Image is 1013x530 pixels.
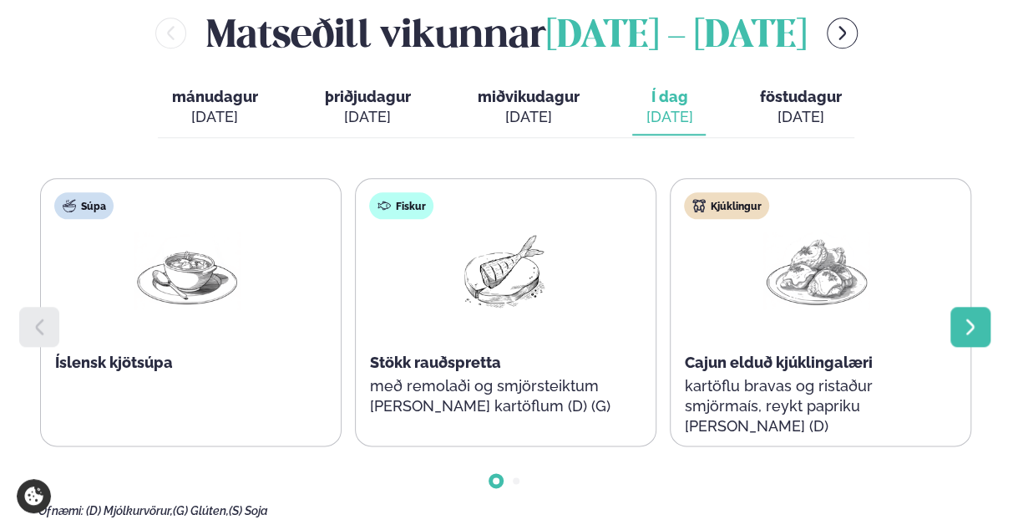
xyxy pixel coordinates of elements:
[171,88,257,105] span: mánudagur
[646,107,692,127] div: [DATE]
[17,479,51,513] a: Cookie settings
[38,504,83,517] span: Ofnæmi:
[684,376,950,436] p: kartöflu bravas og ristaður smjörmaís, reykt papriku [PERSON_NAME] (D)
[85,504,172,517] span: (D) Mjólkurvörur,
[493,477,499,484] span: Go to slide 1
[759,107,841,127] div: [DATE]
[684,354,872,371] span: Cajun elduð kjúklingalæri
[63,199,76,212] img: soup.svg
[311,80,423,135] button: þriðjudagur [DATE]
[54,192,114,219] div: Súpa
[746,80,854,135] button: föstudagur [DATE]
[158,80,271,135] button: mánudagur [DATE]
[763,232,870,310] img: Chicken-thighs.png
[324,107,410,127] div: [DATE]
[827,18,858,48] button: menu-btn-right
[692,199,706,212] img: chicken.svg
[463,80,592,135] button: miðvikudagur [DATE]
[759,88,841,105] span: föstudagur
[155,18,186,48] button: menu-btn-left
[369,192,433,219] div: Fiskur
[546,18,807,55] span: [DATE] - [DATE]
[206,6,807,60] h2: Matseðill vikunnar
[377,199,391,212] img: fish.svg
[324,88,410,105] span: þriðjudagur
[369,354,500,371] span: Stökk rauðspretta
[171,107,257,127] div: [DATE]
[448,232,555,310] img: Fish.png
[646,87,692,107] span: Í dag
[684,192,769,219] div: Kjúklingur
[513,477,519,484] span: Go to slide 2
[54,354,172,371] span: Íslensk kjötsúpa
[632,80,706,135] button: Í dag [DATE]
[134,232,241,310] img: Soup.png
[369,376,635,416] p: með remolaði og smjörsteiktum [PERSON_NAME] kartöflum (D) (G)
[477,107,579,127] div: [DATE]
[477,88,579,105] span: miðvikudagur
[172,504,228,517] span: (G) Glúten,
[228,504,267,517] span: (S) Soja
